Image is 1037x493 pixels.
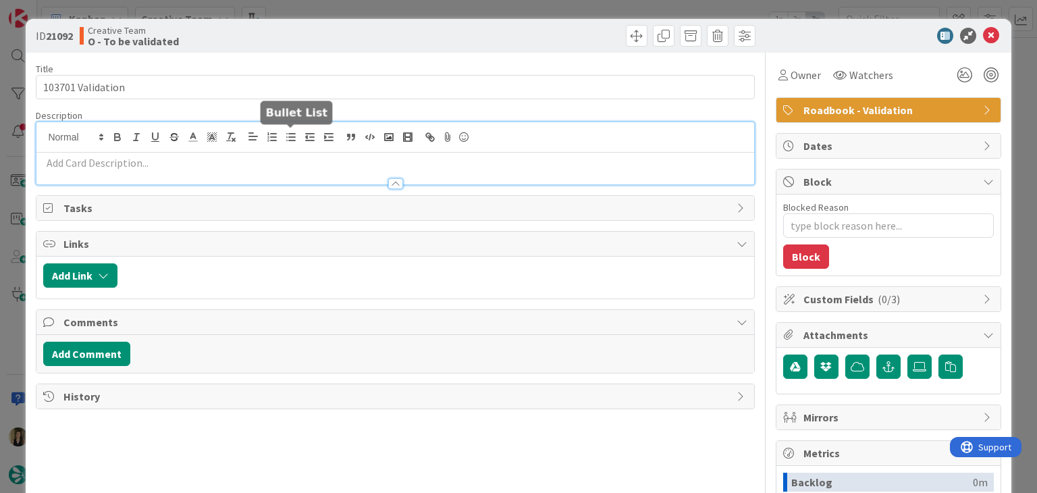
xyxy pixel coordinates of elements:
span: Owner [791,67,821,83]
span: Tasks [63,200,729,216]
span: Custom Fields [803,291,976,307]
span: Dates [803,138,976,154]
h5: Bullet List [266,106,327,119]
b: O - To be validated [88,36,179,47]
button: Add Comment [43,342,130,366]
span: Links [63,236,729,252]
label: Blocked Reason [783,201,849,213]
span: Block [803,174,976,190]
div: Backlog [791,473,973,492]
span: Comments [63,314,729,330]
input: type card name here... [36,75,754,99]
label: Title [36,63,53,75]
span: History [63,388,729,405]
span: Creative Team [88,25,179,36]
span: Support [28,2,61,18]
span: ( 0/3 ) [878,292,900,306]
div: 0m [973,473,988,492]
span: ID [36,28,73,44]
button: Add Link [43,263,117,288]
span: Roadbook - Validation [803,102,976,118]
button: Block [783,244,829,269]
span: Watchers [849,67,893,83]
span: Metrics [803,445,976,461]
span: Mirrors [803,409,976,425]
b: 21092 [46,29,73,43]
span: Description [36,109,82,122]
span: Attachments [803,327,976,343]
